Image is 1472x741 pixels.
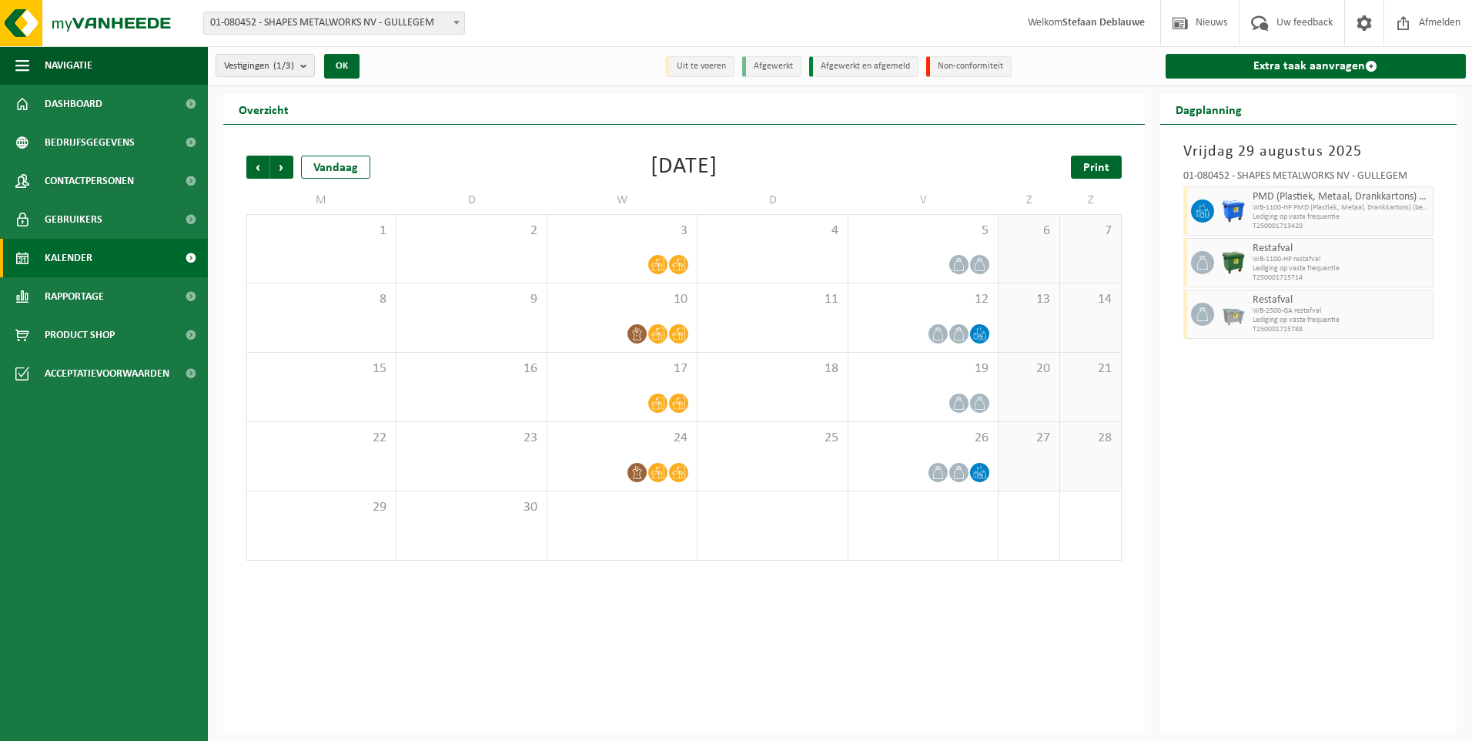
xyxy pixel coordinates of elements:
[1166,54,1467,79] a: Extra taak aanvragen
[1068,430,1113,447] span: 28
[1006,291,1052,308] span: 13
[45,316,115,354] span: Product Shop
[1083,162,1109,174] span: Print
[698,186,848,214] td: D
[1253,325,1430,334] span: T250001715788
[1183,140,1434,163] h3: Vrijdag 29 augustus 2025
[1253,243,1430,255] span: Restafval
[999,186,1060,214] td: Z
[1071,156,1122,179] a: Print
[45,200,102,239] span: Gebruikers
[45,162,134,200] span: Contactpersonen
[404,291,538,308] span: 9
[555,223,689,240] span: 3
[705,291,839,308] span: 11
[255,360,388,377] span: 15
[555,291,689,308] span: 10
[705,430,839,447] span: 25
[665,56,734,77] li: Uit te voeren
[547,186,698,214] td: W
[856,223,990,240] span: 5
[246,156,269,179] span: Vorige
[255,430,388,447] span: 22
[1060,186,1122,214] td: Z
[404,360,538,377] span: 16
[1183,171,1434,186] div: 01-080452 - SHAPES METALWORKS NV - GULLEGEM
[856,291,990,308] span: 12
[404,223,538,240] span: 2
[555,360,689,377] span: 17
[255,499,388,516] span: 29
[1006,223,1052,240] span: 6
[809,56,918,77] li: Afgewerkt en afgemeld
[1253,273,1430,283] span: T250001715714
[404,499,538,516] span: 30
[1253,307,1430,316] span: WB-2500-GA restafval
[45,277,104,316] span: Rapportage
[1006,430,1052,447] span: 27
[856,430,990,447] span: 26
[742,56,801,77] li: Afgewerkt
[1253,316,1430,325] span: Lediging op vaste frequentie
[1253,264,1430,273] span: Lediging op vaste frequentie
[255,291,388,308] span: 8
[1160,94,1257,124] h2: Dagplanning
[204,12,464,34] span: 01-080452 - SHAPES METALWORKS NV - GULLEGEM
[45,123,135,162] span: Bedrijfsgegevens
[1062,17,1145,28] strong: Stefaan Deblauwe
[651,156,718,179] div: [DATE]
[856,360,990,377] span: 19
[246,186,396,214] td: M
[705,223,839,240] span: 4
[1253,222,1430,231] span: T250001713420
[926,56,1012,77] li: Non-conformiteit
[45,46,92,85] span: Navigatie
[1068,360,1113,377] span: 21
[1068,223,1113,240] span: 7
[705,360,839,377] span: 18
[301,156,370,179] div: Vandaag
[1068,291,1113,308] span: 14
[45,239,92,277] span: Kalender
[45,85,102,123] span: Dashboard
[1222,199,1245,223] img: WB-1100-HPE-BE-01
[555,430,689,447] span: 24
[404,430,538,447] span: 23
[45,354,169,393] span: Acceptatievoorwaarden
[224,55,294,78] span: Vestigingen
[1253,191,1430,203] span: PMD (Plastiek, Metaal, Drankkartons) (bedrijven)
[1253,203,1430,213] span: WB-1100-HP PMD (Plastiek, Metaal, Drankkartons) (bedrijven)
[1222,303,1245,326] img: WB-2500-GAL-GY-01
[324,54,360,79] button: OK
[396,186,547,214] td: D
[1006,360,1052,377] span: 20
[216,54,315,77] button: Vestigingen(1/3)
[273,61,294,71] count: (1/3)
[1253,213,1430,222] span: Lediging op vaste frequentie
[1253,255,1430,264] span: WB-1100-HP restafval
[255,223,388,240] span: 1
[203,12,465,35] span: 01-080452 - SHAPES METALWORKS NV - GULLEGEM
[270,156,293,179] span: Volgende
[848,186,999,214] td: V
[1253,294,1430,307] span: Restafval
[1222,251,1245,274] img: WB-1100-HPE-GN-01
[223,94,304,124] h2: Overzicht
